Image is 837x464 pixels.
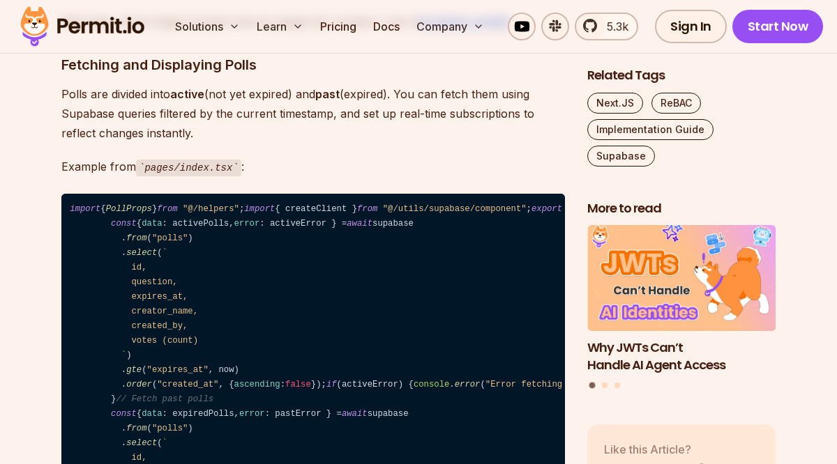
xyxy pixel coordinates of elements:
[61,54,565,76] h3: Fetching and Displaying Polls
[157,204,177,214] span: from
[587,146,655,167] a: Supabase
[70,204,100,214] span: import
[61,157,565,177] p: Example from :
[111,219,137,229] span: const
[315,13,362,40] a: Pricing
[587,226,776,374] li: 1 of 3
[126,438,157,448] span: select
[455,380,481,389] span: error
[655,10,727,43] a: Sign In
[239,409,265,419] span: error
[142,409,162,419] span: data
[587,200,776,217] h2: More to read
[106,204,152,214] span: PollProps
[485,380,640,389] span: "Error fetching active polls:"
[531,204,562,214] span: export
[368,13,405,40] a: Docs
[183,204,239,214] span: "@/helpers"
[414,380,449,389] span: console
[152,233,188,243] span: "polls"
[111,409,137,419] span: const
[157,380,218,389] span: "created_at"
[587,339,776,374] h3: Why JWTs Can’t Handle AI Agent Access
[285,380,311,389] span: false
[152,424,188,433] span: "polls"
[604,441,708,458] p: Like this Article?
[14,3,151,50] img: Permit logo
[589,382,596,389] button: Go to slide 1
[587,67,776,84] h2: Related Tags
[126,233,146,243] span: from
[234,219,260,229] span: error
[357,204,377,214] span: from
[126,248,157,258] span: select
[61,84,565,143] p: Polls are divided into (not yet expired) and (expired). You can fetch them using Supabase queries...
[147,365,209,375] span: "expires_at"
[126,365,142,375] span: gte
[614,383,620,389] button: Go to slide 3
[575,13,638,40] a: 5.3k
[587,93,643,114] a: Next.JS
[598,18,628,35] span: 5.3k
[136,160,241,176] code: pages/index.tsx
[116,394,213,404] span: // Fetch past polls
[126,380,152,389] span: order
[251,13,309,40] button: Learn
[169,13,246,40] button: Solutions
[411,13,490,40] button: Company
[234,380,280,389] span: ascending
[587,226,776,332] img: Why JWTs Can’t Handle AI Agent Access
[342,409,368,419] span: await
[315,87,340,101] strong: past
[126,424,146,433] span: from
[587,226,776,391] div: Posts
[70,248,198,360] span: ` id, question, expires_at, creator_name, created_by, votes (count) `
[587,226,776,374] a: Why JWTs Can’t Handle AI Agent AccessWhy JWTs Can’t Handle AI Agent Access
[170,87,204,101] strong: active
[142,219,162,229] span: data
[244,204,275,214] span: import
[602,383,608,389] button: Go to slide 2
[383,204,527,214] span: "@/utils/supabase/component"
[651,93,701,114] a: ReBAC
[326,380,337,389] span: if
[347,219,372,229] span: await
[732,10,824,43] a: Start Now
[587,119,714,140] a: Implementation Guide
